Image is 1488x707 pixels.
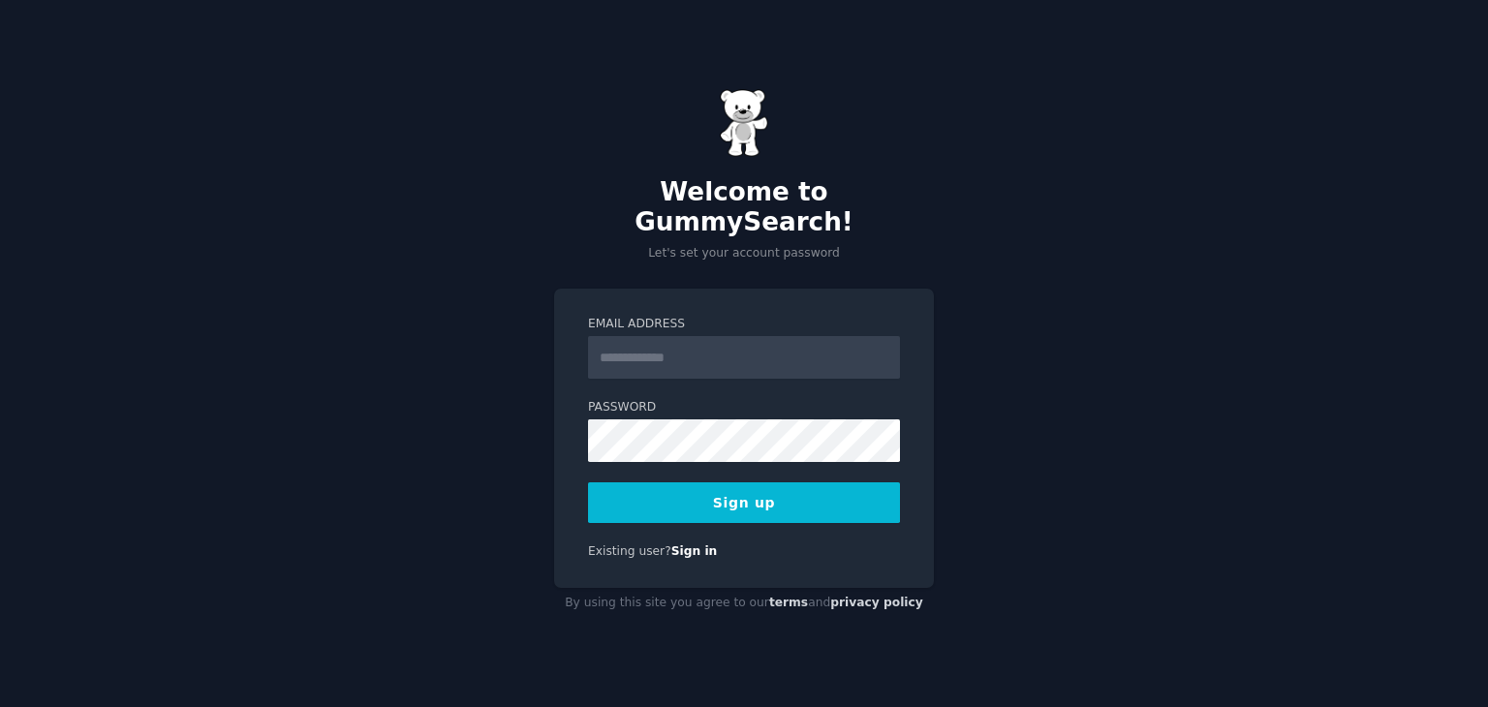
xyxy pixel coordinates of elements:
label: Email Address [588,316,900,333]
button: Sign up [588,482,900,523]
img: Gummy Bear [720,89,768,157]
span: Existing user? [588,544,671,558]
a: Sign in [671,544,718,558]
a: privacy policy [830,596,923,609]
label: Password [588,399,900,416]
h2: Welcome to GummySearch! [554,177,934,238]
p: Let's set your account password [554,245,934,262]
div: By using this site you agree to our and [554,588,934,619]
a: terms [769,596,808,609]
